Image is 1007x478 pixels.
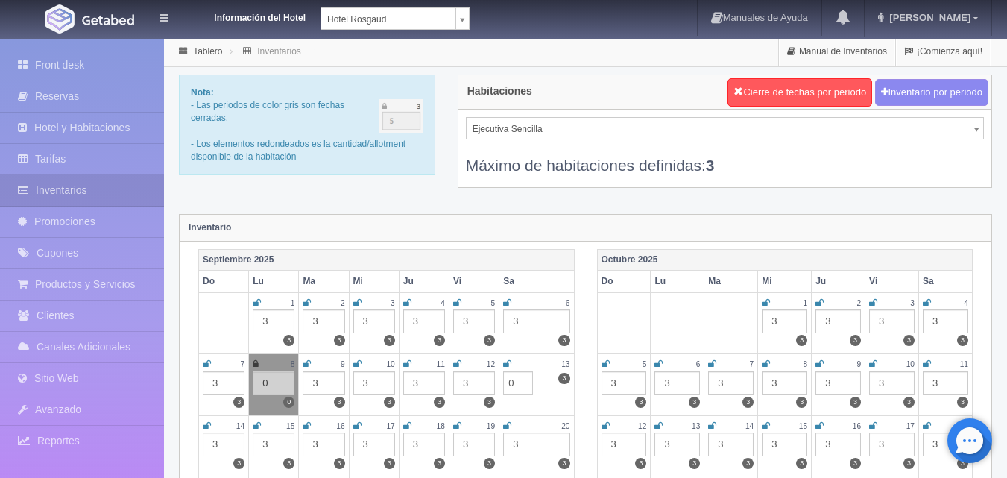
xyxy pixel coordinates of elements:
div: 3 [869,371,915,395]
label: 3 [334,458,345,469]
div: 3 [923,371,968,395]
label: 3 [850,397,861,408]
div: 3 [602,433,647,456]
span: Ejecutiva Sencilla [473,118,964,140]
label: 3 [742,397,754,408]
th: Ju [812,271,865,292]
div: 3 [708,371,754,395]
div: 3 [303,433,344,456]
label: 3 [903,397,915,408]
label: 3 [558,335,569,346]
label: 3 [635,458,646,469]
small: 11 [960,360,968,368]
div: 3 [203,433,244,456]
small: 7 [750,360,754,368]
div: 3 [353,309,395,333]
img: Getabed [45,4,75,34]
a: Manual de Inventarios [779,37,895,66]
th: Mi [758,271,812,292]
div: 3 [353,433,395,456]
label: 3 [233,458,244,469]
small: 6 [566,299,570,307]
label: 3 [334,335,345,346]
label: 3 [689,397,700,408]
th: Lu [249,271,299,292]
label: 3 [484,335,495,346]
small: 4 [964,299,968,307]
button: Cierre de fechas por periodo [727,78,872,107]
label: 3 [434,397,445,408]
label: 3 [742,458,754,469]
label: 3 [957,397,968,408]
div: 3 [762,309,807,333]
th: Ju [399,271,449,292]
small: 17 [386,422,394,430]
label: 3 [796,335,807,346]
label: 3 [558,373,569,384]
label: 3 [434,335,445,346]
a: Ejecutiva Sencilla [466,117,984,139]
small: 9 [341,360,345,368]
small: 3 [910,299,915,307]
small: 19 [487,422,495,430]
div: 3 [762,371,807,395]
label: 3 [957,458,968,469]
span: Hotel Rosgaud [327,8,449,31]
img: Getabed [82,14,134,25]
th: Sa [499,271,574,292]
th: Ma [704,271,758,292]
label: 3 [850,335,861,346]
div: 3 [654,433,700,456]
label: 3 [283,335,294,346]
th: Octubre 2025 [597,249,973,271]
small: 12 [638,422,646,430]
label: 3 [384,397,395,408]
th: Do [199,271,249,292]
div: 3 [869,433,915,456]
a: ¡Comienza aquí! [896,37,991,66]
div: 3 [869,309,915,333]
div: 3 [403,309,445,333]
small: 15 [286,422,294,430]
div: 3 [503,309,569,333]
div: - Las periodos de color gris son fechas cerradas. - Los elementos redondeados es la cantidad/allo... [179,75,435,175]
label: 3 [558,458,569,469]
div: 3 [453,433,495,456]
label: 3 [334,397,345,408]
small: 13 [561,360,569,368]
label: 3 [850,458,861,469]
label: 3 [635,397,646,408]
small: 16 [336,422,344,430]
img: cutoff.png [379,99,423,133]
div: 0 [253,371,294,395]
small: 17 [906,422,915,430]
th: Do [597,271,651,292]
small: 11 [437,360,445,368]
small: 9 [856,360,861,368]
small: 3 [391,299,395,307]
div: 3 [762,433,807,456]
div: 3 [203,371,244,395]
small: 1 [804,299,808,307]
a: Hotel Rosgaud [321,7,470,30]
label: 3 [689,458,700,469]
small: 18 [437,422,445,430]
div: 3 [815,309,861,333]
h4: Habitaciones [467,86,532,97]
label: 3 [484,397,495,408]
label: 3 [903,458,915,469]
div: 3 [503,433,569,456]
label: 3 [233,397,244,408]
th: Vi [865,271,919,292]
label: 3 [903,335,915,346]
div: 3 [353,371,395,395]
small: 16 [853,422,861,430]
small: 5 [643,360,647,368]
small: 20 [561,422,569,430]
small: 10 [906,360,915,368]
label: 3 [434,458,445,469]
label: 0 [283,397,294,408]
span: [PERSON_NAME] [886,12,970,23]
div: 3 [453,309,495,333]
div: 3 [923,309,968,333]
